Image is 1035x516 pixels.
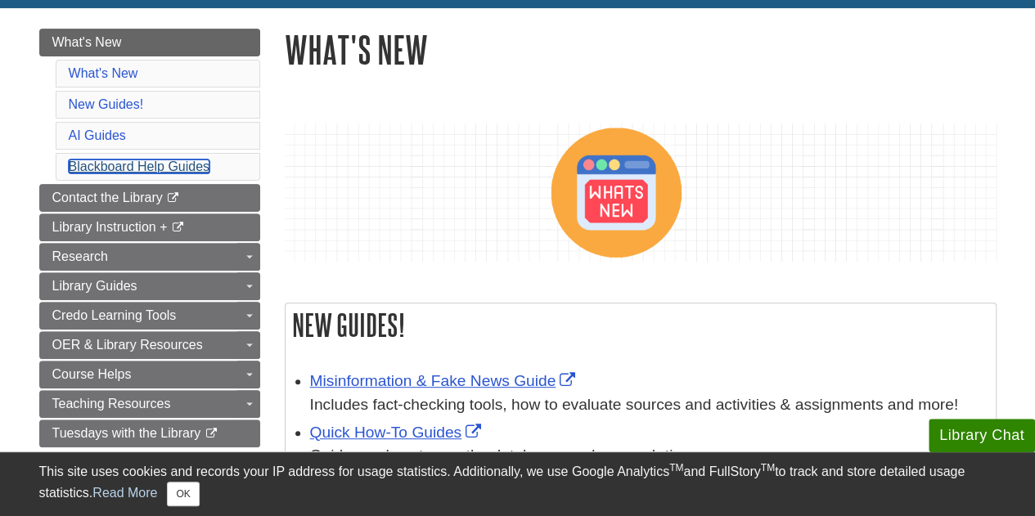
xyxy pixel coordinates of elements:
[52,249,108,263] span: Research
[39,213,260,241] a: Library Instruction +
[205,429,218,439] i: This link opens in a new window
[39,361,260,388] a: Course Helps
[52,367,132,381] span: Course Helps
[69,128,126,142] a: AI Guides
[171,222,185,233] i: This link opens in a new window
[52,279,137,293] span: Library Guides
[285,29,997,70] h1: What's New
[39,243,260,271] a: Research
[39,29,260,56] a: What's New
[39,302,260,330] a: Credo Learning Tools
[166,193,180,204] i: This link opens in a new window
[52,191,163,204] span: Contact the Library
[39,420,260,447] a: Tuesdays with the Library
[310,372,580,389] a: Link opens in new window
[39,184,260,212] a: Contact the Library
[52,426,201,440] span: Tuesdays with the Library
[310,424,486,441] a: Link opens in new window
[69,97,144,111] a: New Guides!
[310,444,988,468] div: Guides on how to use the databases and research tips.
[52,308,177,322] span: Credo Learning Tools
[167,482,199,506] button: Close
[761,462,775,473] sup: TM
[39,390,260,418] a: Teaching Resources
[310,393,988,417] div: Includes fact-checking tools, how to evaluate sources and activities & assignments and more!
[92,486,157,500] a: Read More
[52,220,168,234] span: Library Instruction +
[39,272,260,300] a: Library Guides
[286,303,996,347] h2: New Guides!
[69,66,138,80] a: What's New
[669,462,683,473] sup: TM
[52,397,171,411] span: Teaching Resources
[52,35,122,49] span: What's New
[39,331,260,359] a: OER & Library Resources
[285,123,997,262] img: what's new
[52,338,203,352] span: OER & Library Resources
[929,419,1035,452] button: Library Chat
[39,462,997,506] div: This site uses cookies and records your IP address for usage statistics. Additionally, we use Goo...
[69,159,210,173] a: Blackboard Help Guides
